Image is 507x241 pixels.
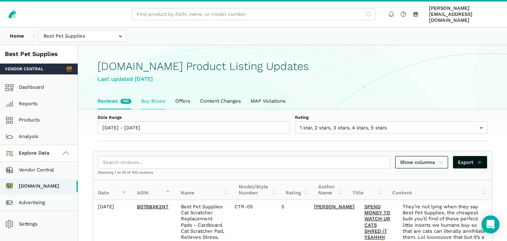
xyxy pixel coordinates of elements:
[170,93,195,109] a: Offers
[98,75,487,83] div: Last updated [DATE]
[93,180,132,200] th: Date: activate to sort column ascending
[132,8,375,21] input: Find product by ASIN, name, or model number
[395,156,448,168] a: Show columns
[481,215,499,233] div: Open Intercom Messenger
[314,204,355,209] a: [PERSON_NAME]
[93,93,136,109] a: Reviews100
[98,60,487,73] h1: [DOMAIN_NAME] Product Listing Updates
[453,156,487,168] a: Export
[246,93,290,109] a: MAP Violations
[39,30,126,42] input: Best Pet Supplies
[458,159,482,166] span: Export
[132,180,176,200] th: ASIN: activate to sort column ascending
[93,170,492,180] div: Showing 1 to 10 of 100 reviews
[313,180,348,200] th: Author Name: activate to sort column ascending
[281,180,313,200] th: Rating: activate to sort column ascending
[5,50,73,59] div: Best Pet Supplies
[5,30,29,42] a: Home
[387,180,492,200] th: Content: activate to sort column ascending
[8,149,50,158] span: Explore Data
[136,93,170,109] a: Buy Boxes
[348,180,387,200] th: Title: activate to sort column ascending
[98,156,390,168] input: Search reviews...
[98,114,290,120] label: Date Range
[176,180,234,200] th: Name: activate to sort column ascending
[120,99,131,104] span: New reviews in the last week
[295,114,487,120] label: Rating
[137,204,168,209] a: B076BXK2NT
[427,4,502,25] a: [PERSON_NAME][EMAIL_ADDRESS][DOMAIN_NAME]
[400,159,444,166] span: Show columns
[195,93,246,109] a: Content Changes
[234,180,281,200] th: Model/Style Number: activate to sort column ascending
[295,121,487,134] input: 1 star, 2 stars, 3 stars, 4 stars, 5 stars
[5,66,44,72] span: Vendor Central
[429,5,495,24] span: [PERSON_NAME][EMAIL_ADDRESS][DOMAIN_NAME]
